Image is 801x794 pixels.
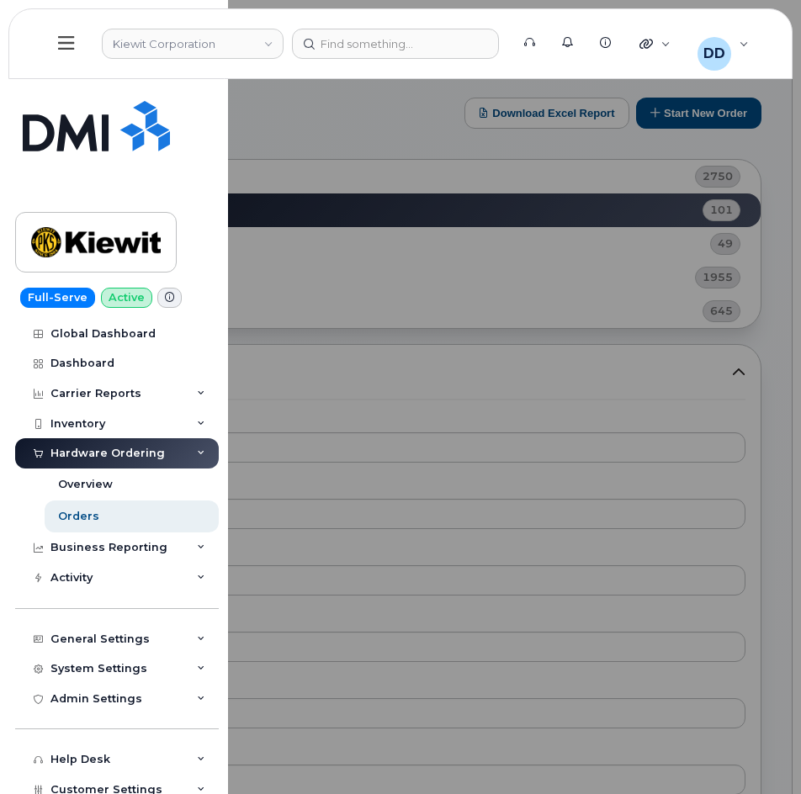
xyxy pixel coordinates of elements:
[50,387,141,400] div: Carrier Reports
[15,348,219,378] a: Dashboard
[50,753,110,766] div: Help Desk
[50,662,147,675] div: System Settings
[15,212,177,273] a: Kiewit Corporation
[15,319,219,349] a: Global Dashboard
[50,357,114,370] div: Dashboard
[31,218,161,267] img: Kiewit Corporation
[101,288,152,308] a: Active
[23,101,170,151] img: Simplex My-Serve
[50,447,165,460] div: Hardware Ordering
[50,541,167,554] div: Business Reporting
[50,633,150,646] div: General Settings
[50,692,142,706] div: Admin Settings
[45,468,219,500] a: Overview
[45,500,219,532] a: Orders
[728,721,788,781] iframe: Messenger Launcher
[20,288,95,308] a: Full-Serve
[50,571,93,585] div: Activity
[58,477,113,492] div: Overview
[50,417,105,431] div: Inventory
[58,509,99,524] div: Orders
[50,327,156,341] div: Global Dashboard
